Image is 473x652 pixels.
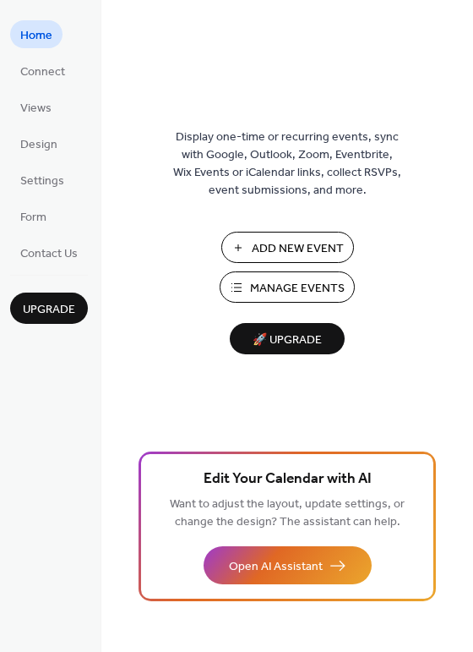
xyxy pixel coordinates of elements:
span: Views [20,100,52,118]
span: Manage Events [250,280,345,298]
span: Edit Your Calendar with AI [204,468,372,491]
span: Add New Event [252,240,344,258]
button: Open AI Assistant [204,546,372,584]
button: 🚀 Upgrade [230,323,345,354]
span: Settings [20,173,64,190]
a: Views [10,93,62,121]
a: Connect [10,57,75,85]
a: Home [10,20,63,48]
button: Add New Event [221,232,354,263]
button: Upgrade [10,293,88,324]
a: Form [10,202,57,230]
span: Open AI Assistant [229,558,323,576]
span: Form [20,209,46,227]
a: Design [10,129,68,157]
span: 🚀 Upgrade [240,329,334,352]
a: Contact Us [10,238,88,266]
span: Design [20,136,57,154]
span: Connect [20,63,65,81]
span: Upgrade [23,301,75,319]
button: Manage Events [220,271,355,303]
a: Settings [10,166,74,194]
span: Home [20,27,52,45]
span: Display one-time or recurring events, sync with Google, Outlook, Zoom, Eventbrite, Wix Events or ... [173,129,401,200]
span: Want to adjust the layout, update settings, or change the design? The assistant can help. [170,493,405,534]
span: Contact Us [20,245,78,263]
